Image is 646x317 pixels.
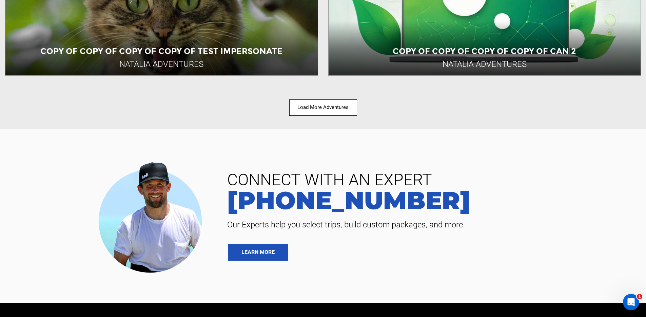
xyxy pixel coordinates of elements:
span: 1 [637,294,642,299]
button: Load More Adventures [289,99,357,115]
a: [PHONE_NUMBER] [222,188,636,212]
a: LEARN MORE [228,244,288,261]
img: contact our team [93,156,212,276]
span: Our Experts help you select trips, build custom packages, and more. [222,219,636,230]
iframe: Intercom live chat [623,294,639,310]
span: CONNECT WITH AN EXPERT [222,172,636,188]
